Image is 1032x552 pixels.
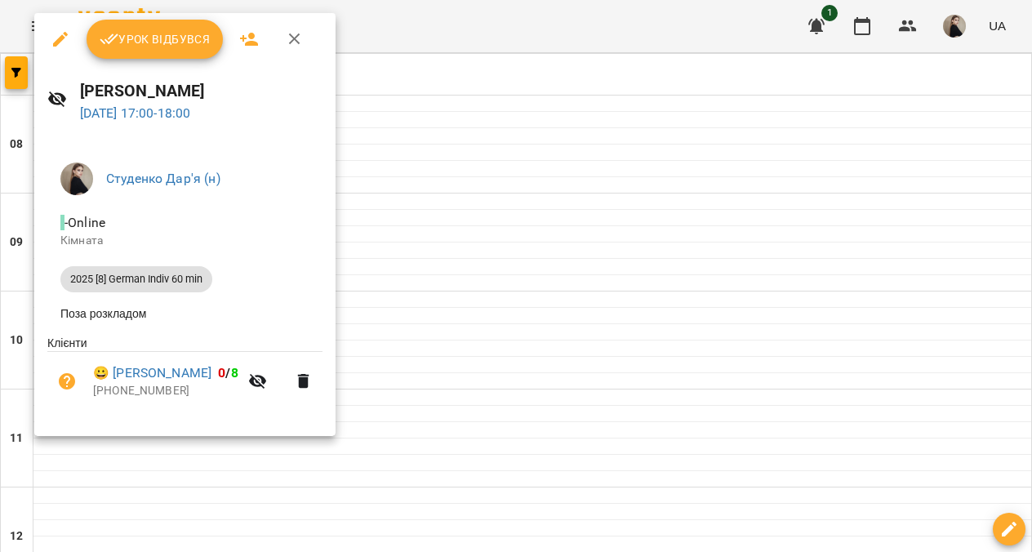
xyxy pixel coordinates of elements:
[60,272,212,287] span: 2025 [8] German Indiv 60 min
[60,215,109,230] span: - Online
[218,365,225,381] span: 0
[47,299,322,328] li: Поза розкладом
[80,78,323,104] h6: [PERSON_NAME]
[106,171,220,186] a: Студенко Дар'я (н)
[93,363,211,383] a: 😀 [PERSON_NAME]
[231,365,238,381] span: 8
[47,362,87,401] button: Візит ще не сплачено. Додати оплату?
[100,29,211,49] span: Урок відбувся
[93,383,238,399] p: [PHONE_NUMBER]
[87,20,224,59] button: Урок відбувся
[80,105,191,121] a: [DATE] 17:00-18:00
[60,233,309,249] p: Кімната
[47,335,322,416] ul: Клієнти
[218,365,238,381] b: /
[60,162,93,195] img: 5e9a9518ec6e813dcf6359420b087dab.jpg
